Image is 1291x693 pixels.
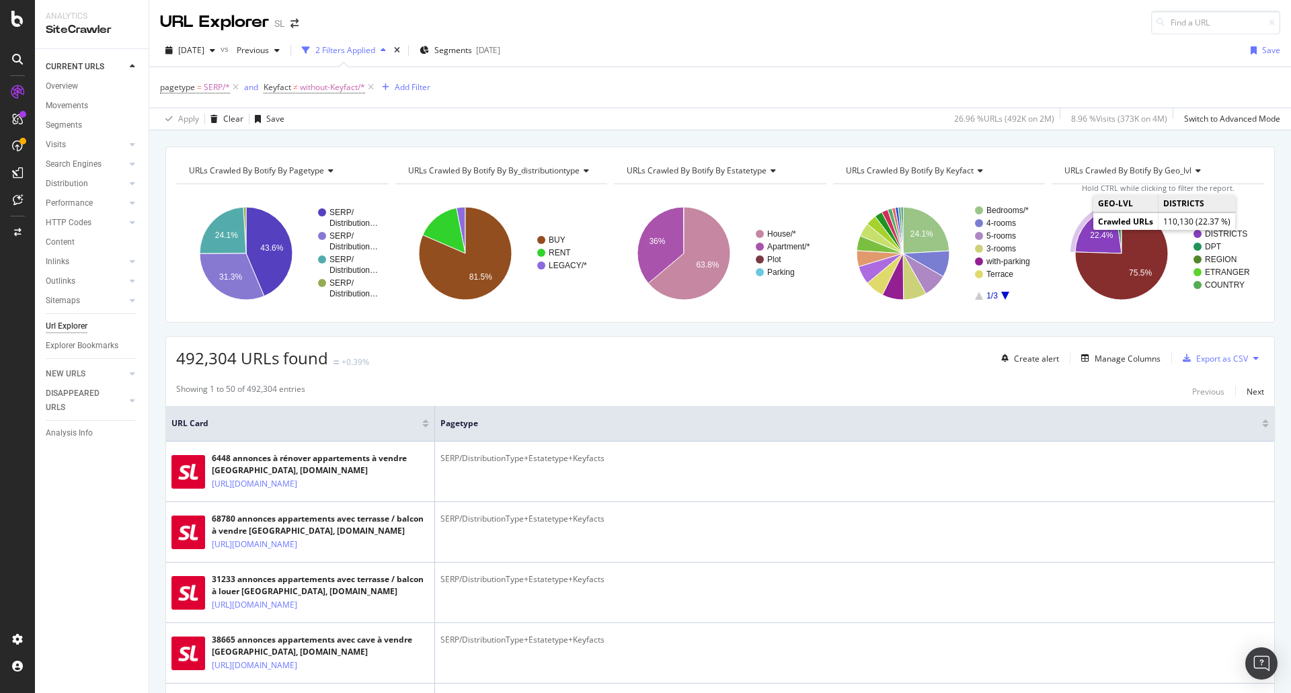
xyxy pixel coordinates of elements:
text: Distribution… [329,266,378,275]
div: Next [1247,386,1264,397]
td: Crawled URLs [1093,213,1159,231]
h4: URLs Crawled By Botify By keyfact [843,160,1033,181]
div: 26.96 % URLs ( 492K on 2M ) [954,113,1054,124]
button: Add Filter [377,79,430,95]
div: Movements [46,99,88,113]
span: SERP/* [204,78,230,97]
img: Equal [334,360,339,364]
text: House/* [767,229,796,239]
div: SERP/DistributionType+Estatetype+Keyfacts [440,452,1269,464]
text: 3-rooms [986,244,1016,253]
div: Explorer Bookmarks [46,339,118,353]
td: DISTRICTS [1159,195,1236,212]
div: SERP/DistributionType+Estatetype+Keyfacts [440,513,1269,525]
div: Sitemaps [46,294,80,308]
text: SERP/ [329,231,354,241]
span: pagetype [440,417,1242,430]
span: pagetype [160,81,195,93]
div: CURRENT URLS [46,60,104,74]
a: Segments [46,118,139,132]
a: Performance [46,196,126,210]
a: [URL][DOMAIN_NAME] [212,538,297,551]
div: SL [274,17,285,30]
text: REGION [1205,255,1237,264]
span: Segments [434,44,472,56]
span: Previous [231,44,269,56]
text: 5-rooms [986,231,1016,241]
text: LEGACY/* [549,261,587,270]
button: Previous [231,40,285,61]
div: A chart. [614,195,826,312]
div: Analytics [46,11,138,22]
span: = [197,81,202,93]
button: [DATE] [160,40,221,61]
h4: URLs Crawled By Botify By pagetype [186,160,377,181]
text: with-parking [986,257,1030,266]
a: Explorer Bookmarks [46,339,139,353]
span: URLs Crawled By Botify By estatetype [627,165,767,176]
div: Export as CSV [1196,353,1248,364]
a: Inlinks [46,255,126,269]
text: DPT [1205,242,1222,251]
div: Search Engines [46,157,102,171]
button: Previous [1192,383,1224,399]
a: [URL][DOMAIN_NAME] [212,598,297,612]
div: Clear [223,113,243,124]
a: NEW URLS [46,367,126,381]
div: A chart. [176,195,389,312]
a: HTTP Codes [46,216,126,230]
text: DISTRICTS [1205,229,1247,239]
img: main image [171,576,205,610]
button: Save [1245,40,1280,61]
span: without-Keyfact/* [300,78,365,97]
span: URLs Crawled By Botify By pagetype [189,165,324,176]
a: Visits [46,138,126,152]
svg: A chart. [1052,195,1264,312]
text: RENT [549,248,571,257]
div: and [244,81,258,93]
a: Content [46,235,139,249]
text: Terrace [986,270,1013,279]
div: Outlinks [46,274,75,288]
td: GEO-LVL [1093,195,1159,212]
span: URLs Crawled By Botify By geo_lvl [1064,165,1191,176]
text: SERP/ [329,208,354,217]
a: [URL][DOMAIN_NAME] [212,659,297,672]
a: Outlinks [46,274,126,288]
span: URLs Crawled By Botify By keyfact [846,165,974,176]
text: 24.1% [215,231,238,240]
div: SiteCrawler [46,22,138,38]
div: Analysis Info [46,426,93,440]
div: Save [1262,44,1280,56]
button: Export as CSV [1177,348,1248,369]
text: 43.6% [260,243,283,253]
a: Url Explorer [46,319,139,333]
button: 2 Filters Applied [297,40,391,61]
span: 492,304 URLs found [176,347,328,369]
text: 24.1% [910,229,933,239]
a: Movements [46,99,139,113]
div: Switch to Advanced Mode [1184,113,1280,124]
div: Save [266,113,284,124]
span: URL Card [171,417,419,430]
button: Manage Columns [1076,350,1161,366]
span: vs [221,43,231,54]
div: Overview [46,79,78,93]
h4: URLs Crawled By Botify By geo_lvl [1062,160,1252,181]
div: Apply [178,113,199,124]
div: times [391,44,403,57]
div: SERP/DistributionType+Estatetype+Keyfacts [440,573,1269,585]
div: A chart. [395,195,608,312]
text: Distribution… [329,289,378,298]
div: arrow-right-arrow-left [290,19,299,28]
button: Clear [205,108,243,130]
img: main image [171,516,205,549]
div: Create alert [1014,353,1059,364]
td: 110,130 (22.37 %) [1159,213,1236,231]
div: 38665 annonces appartements avec cave à vendre [GEOGRAPHIC_DATA], [DOMAIN_NAME] [212,634,429,658]
text: SERP/ [329,255,354,264]
div: URL Explorer [160,11,269,34]
a: [URL][DOMAIN_NAME] [212,477,297,491]
text: 36% [650,237,666,246]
